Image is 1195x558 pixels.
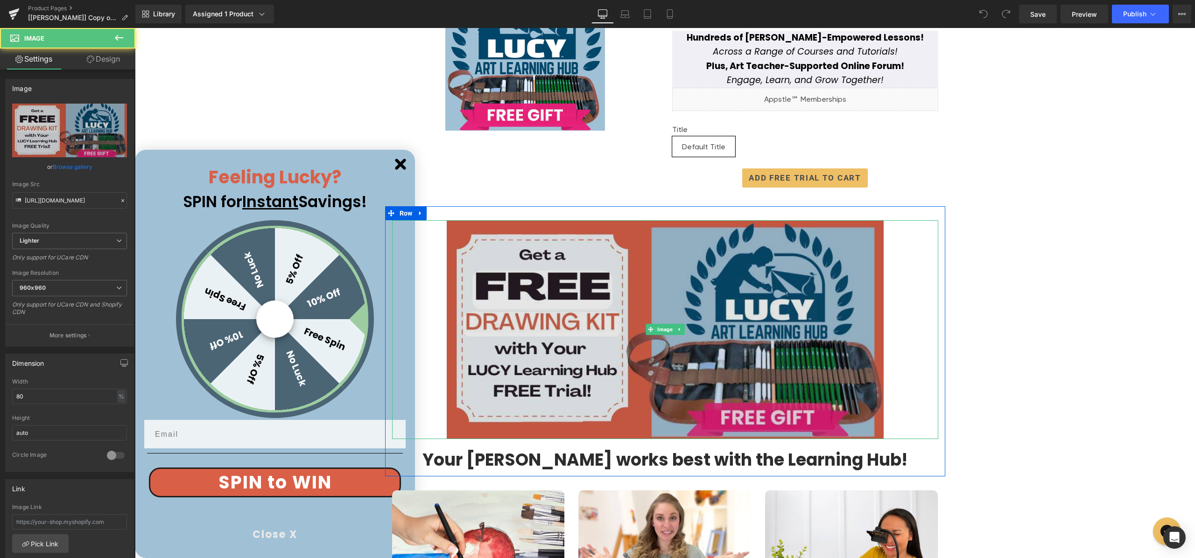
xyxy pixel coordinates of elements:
span: Default Title [547,109,590,128]
span: Publish [1123,10,1146,18]
span: Image [24,35,44,42]
a: Laptop [614,5,636,23]
div: Circle Image [12,451,98,461]
input: Link [12,192,127,209]
div: Image Src [12,181,127,188]
em: Engage, Learn, and Grow Together! [592,46,749,58]
div: Image [12,79,32,92]
span: Save [1030,9,1046,19]
a: Expand / Collapse [280,178,292,192]
span: Library [153,10,175,18]
em: Across a Range of Courses and Tutorials! [578,17,763,30]
b: 960x960 [20,284,46,291]
div: Width [12,378,127,385]
button: More [1173,5,1191,23]
button: Add FREE Trial TO CART [607,140,732,160]
input: auto [12,389,127,404]
a: Product Pages [28,5,135,12]
div: Only support for UCare CDN [12,254,127,267]
a: Tablet [636,5,659,23]
div: Height [12,415,127,421]
div: Only support for UCare CDN and Shopify CDN [12,301,127,322]
div: Dimension [12,354,44,367]
p: More settings [49,331,87,340]
a: Desktop [591,5,614,23]
a: Expand / Collapse [540,296,549,307]
div: Image Quality [12,223,127,229]
span: Add FREE Trial TO CART [614,145,726,154]
a: Design [70,49,137,70]
div: Assigned 1 Product [193,9,267,19]
button: Redo [997,5,1015,23]
span: Plus, Art Teacher-Supported Online Forum! [571,32,769,44]
input: https://your-shop.myshopify.com [12,514,127,530]
div: Image Resolution [12,270,127,276]
button: Publish [1112,5,1169,23]
span: Preview [1072,9,1097,19]
div: Open Intercom Messenger [1163,526,1186,549]
div: or [12,162,127,172]
button: More settings [6,324,134,346]
a: Preview [1061,5,1108,23]
span: Hundreds of [PERSON_NAME]-Empowered Lessons! [552,3,789,16]
span: Image [520,296,540,307]
a: New Library [135,5,182,23]
div: Image Link [12,504,127,510]
div: % [117,390,126,403]
div: Link [12,480,25,493]
label: Title [537,97,803,108]
b: Lighter [20,237,39,244]
span: [[PERSON_NAME]] Copy of [FIXED] LUCY Learning Hub - Product Page [28,14,118,21]
span: Row [262,178,280,192]
strong: Your [PERSON_NAME] works best with the Learning Hub! [288,420,773,444]
a: Browse gallery [53,159,92,175]
iframe: Gorgias live chat messenger [1013,486,1051,521]
input: auto [12,425,127,440]
a: Mobile [659,5,681,23]
button: Undo [974,5,993,23]
a: Pick Link [12,534,69,553]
